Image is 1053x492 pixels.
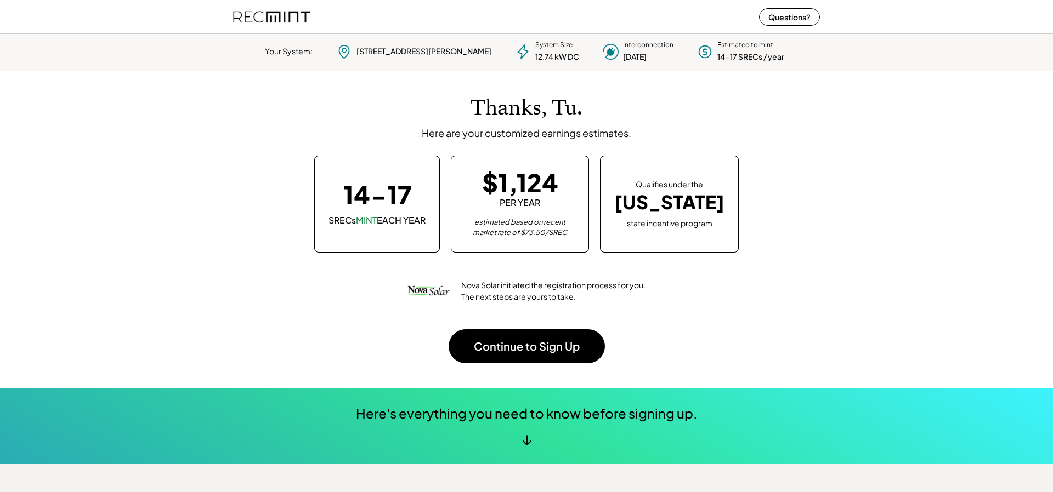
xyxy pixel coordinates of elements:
[465,217,575,238] div: estimated based on recent market rate of $73.50/SREC
[461,279,647,302] div: Nova Solar initiated the registration process for you. The next steps are yours to take.
[623,52,647,62] div: [DATE]
[265,46,313,57] div: Your System:
[717,52,784,62] div: 14-17 SRECs / year
[535,52,579,62] div: 12.74 kW DC
[422,127,631,139] div: Here are your customized earnings estimates.
[471,95,582,121] h1: Thanks, Tu.
[482,170,558,194] div: $1,124
[356,214,377,226] font: MINT
[535,41,573,50] div: System Size
[343,182,411,207] div: 14-17
[627,216,712,229] div: state incentive program
[329,214,426,226] div: SRECs EACH YEAR
[636,179,703,190] div: Qualifies under the
[500,197,540,209] div: PER YEAR
[233,2,310,31] img: recmint-logotype%403x%20%281%29.jpeg
[759,8,820,26] button: Questions?
[614,191,724,214] div: [US_STATE]
[522,431,532,447] div: ↓
[717,41,773,50] div: Estimated to mint
[623,41,673,50] div: Interconnection
[356,404,698,423] div: Here's everything you need to know before signing up.
[449,329,605,363] button: Continue to Sign Up
[356,46,491,57] div: [STREET_ADDRESS][PERSON_NAME]
[406,269,450,313] img: nova-solar.png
